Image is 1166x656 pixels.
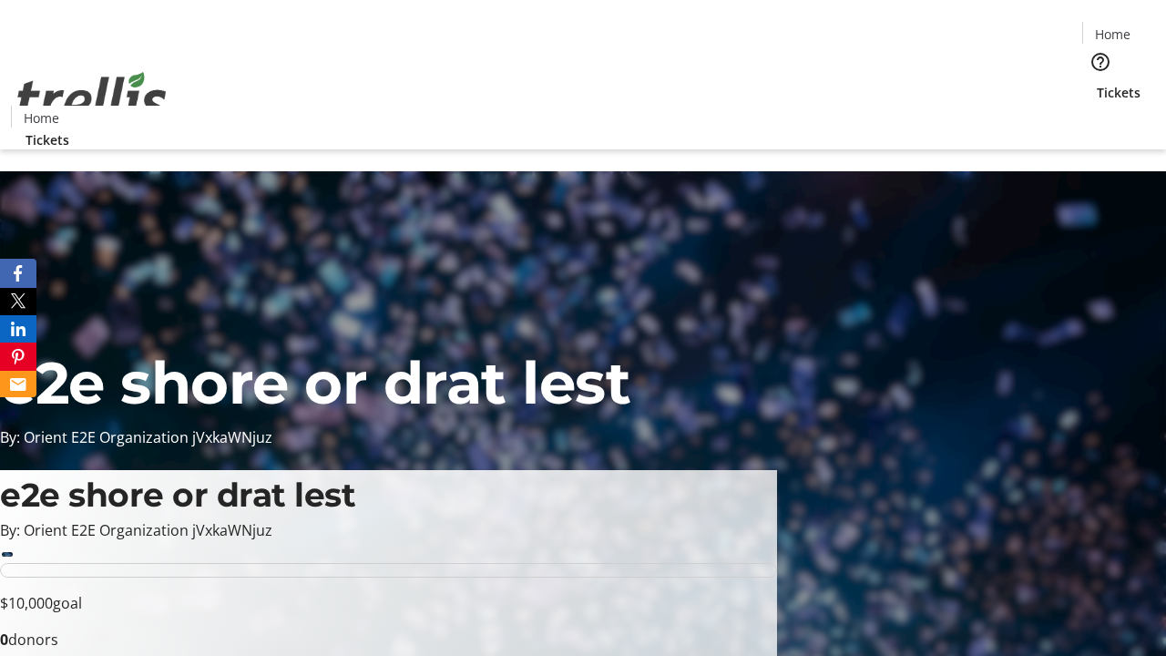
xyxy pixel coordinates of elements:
a: Tickets [11,130,84,149]
a: Home [12,108,70,128]
span: Tickets [1097,83,1140,102]
button: Help [1082,44,1119,80]
span: Home [24,108,59,128]
a: Home [1083,25,1141,44]
img: Orient E2E Organization jVxkaWNjuz's Logo [11,52,173,143]
a: Tickets [1082,83,1155,102]
span: Home [1095,25,1130,44]
button: Cart [1082,102,1119,138]
span: Tickets [26,130,69,149]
